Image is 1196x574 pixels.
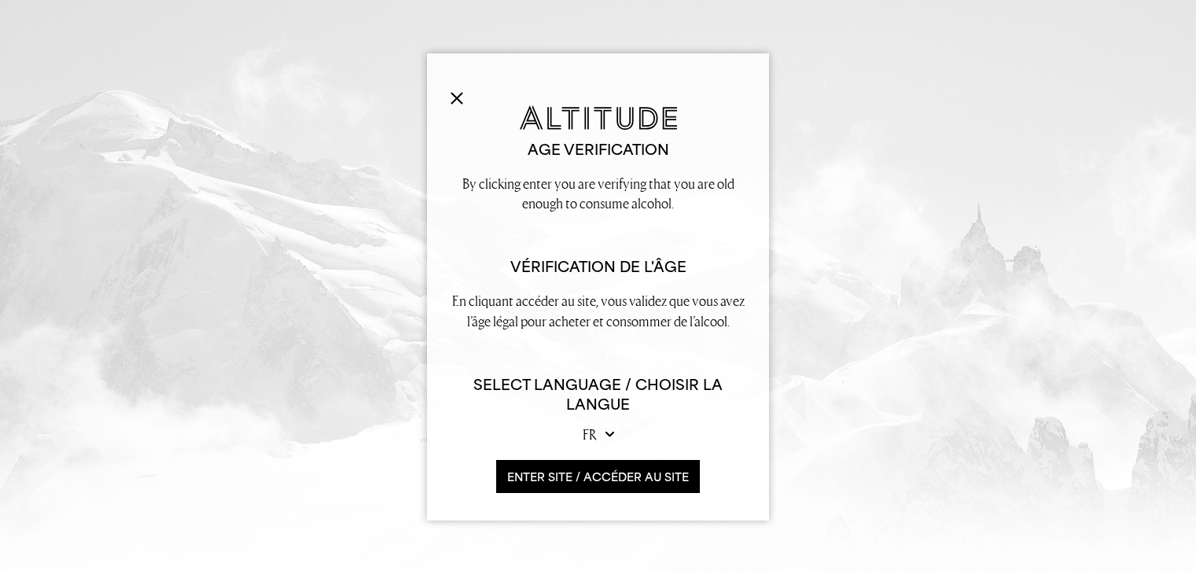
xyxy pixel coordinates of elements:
[496,460,700,494] button: ENTER SITE / accéder au site
[451,140,745,160] h2: Age verification
[451,92,463,105] img: Close
[451,257,745,277] h2: Vérification de l'âge
[451,291,745,330] p: En cliquant accéder au site, vous validez que vous avez l’âge légal pour acheter et consommer de ...
[451,375,745,414] h6: Select Language / Choisir la langue
[520,105,677,130] img: Altitude Gin
[451,174,745,213] p: By clicking enter you are verifying that you are old enough to consume alcohol.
